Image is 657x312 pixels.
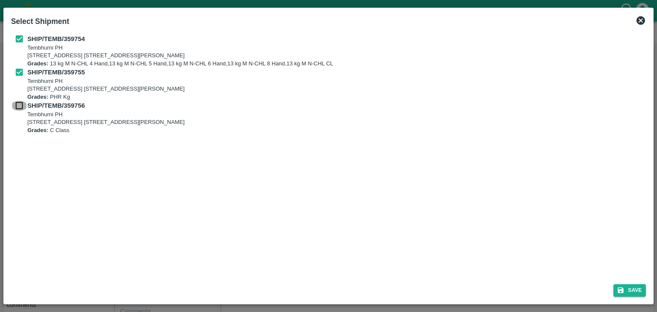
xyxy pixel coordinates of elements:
[27,85,185,93] p: [STREET_ADDRESS] [STREET_ADDRESS][PERSON_NAME]
[27,77,185,85] p: Tembhurni PH
[27,93,185,101] p: PHR Kg
[27,60,333,68] p: 13 kg M N-CHL 4 Hand,13 kg M N-CHL 5 Hand,13 kg M N-CHL 6 Hand,13 kg M N-CHL 8 Hand,13 kg M N-CHL CL
[27,111,185,119] p: Tembhurni PH
[27,102,85,109] b: SHIP/TEMB/359756
[27,127,185,135] p: C Class
[27,35,85,42] b: SHIP/TEMB/359754
[613,284,646,297] button: Save
[27,94,48,100] b: Grades:
[11,17,69,26] b: Select Shipment
[27,52,333,60] p: [STREET_ADDRESS] [STREET_ADDRESS][PERSON_NAME]
[27,118,185,127] p: [STREET_ADDRESS] [STREET_ADDRESS][PERSON_NAME]
[27,44,333,52] p: Tembhurni PH
[27,127,48,133] b: Grades:
[27,60,48,67] b: Grades:
[27,69,85,76] b: SHIP/TEMB/359755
